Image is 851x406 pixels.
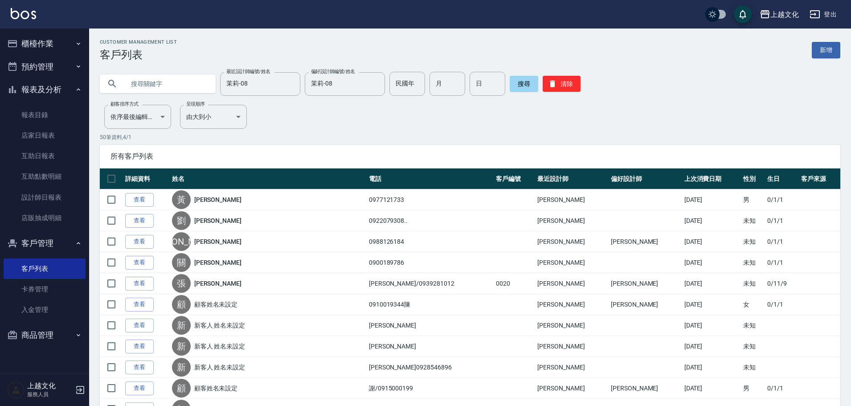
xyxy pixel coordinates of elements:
a: 新客人 姓名未設定 [194,363,245,372]
a: 查看 [125,277,154,291]
button: 客戶管理 [4,232,86,255]
a: 顧客姓名未設定 [194,384,238,393]
div: 新 [172,358,191,377]
a: 查看 [125,298,154,312]
button: 上越文化 [756,5,802,24]
td: 0/1/1 [765,189,799,210]
td: 0/1/1 [765,210,799,231]
button: 報表及分析 [4,78,86,101]
td: 未知 [741,357,765,378]
div: [PERSON_NAME] [172,232,191,251]
div: 依序最後編輯時間 [104,105,171,129]
td: [PERSON_NAME] [535,273,609,294]
td: 0922079308.. [367,210,494,231]
a: 互助日報表 [4,146,86,166]
td: [DATE] [682,357,741,378]
a: 新客人 姓名未設定 [194,321,245,330]
td: [PERSON_NAME]0928546896 [367,357,494,378]
td: 0/1/1 [765,378,799,399]
p: 服務人員 [27,390,73,398]
th: 電話 [367,168,494,189]
a: 新增 [812,42,840,58]
div: 顧 [172,295,191,314]
button: save [734,5,752,23]
div: 張 [172,274,191,293]
img: Person [7,381,25,399]
a: 查看 [125,381,154,395]
td: [PERSON_NAME] [535,189,609,210]
td: [DATE] [682,378,741,399]
td: [PERSON_NAME] [535,357,609,378]
p: 50 筆資料, 4 / 1 [100,133,840,141]
a: [PERSON_NAME] [194,279,241,288]
td: [PERSON_NAME] [535,231,609,252]
td: [PERSON_NAME] [609,378,682,399]
label: 顧客排序方式 [110,101,139,107]
td: 男 [741,378,765,399]
a: [PERSON_NAME] [194,195,241,204]
td: 未知 [741,273,765,294]
a: 查看 [125,235,154,249]
th: 客戶編號 [494,168,535,189]
td: [DATE] [682,189,741,210]
div: 上越文化 [770,9,799,20]
th: 生日 [765,168,799,189]
td: [PERSON_NAME] [609,231,682,252]
td: 未知 [741,252,765,273]
td: [DATE] [682,294,741,315]
div: 顧 [172,379,191,398]
h3: 客戶列表 [100,49,177,61]
a: 卡券管理 [4,279,86,299]
div: 劉 [172,211,191,230]
td: [DATE] [682,231,741,252]
h5: 上越文化 [27,381,73,390]
button: 預約管理 [4,55,86,78]
button: 搜尋 [510,76,538,92]
label: 偏好設計師編號/姓名 [311,68,355,75]
th: 上次消費日期 [682,168,741,189]
td: 0/1/1 [765,231,799,252]
a: 互助點數明細 [4,166,86,187]
td: 0977121733 [367,189,494,210]
input: 搜尋關鍵字 [125,72,209,96]
div: 關 [172,253,191,272]
td: 未知 [741,336,765,357]
td: [DATE] [682,210,741,231]
th: 客戶來源 [799,168,840,189]
th: 詳細資料 [123,168,170,189]
td: 未知 [741,315,765,336]
td: 男 [741,189,765,210]
button: 櫃檯作業 [4,32,86,55]
button: 清除 [543,76,581,92]
h2: Customer Management List [100,39,177,45]
td: 0020 [494,273,535,294]
a: 查看 [125,214,154,228]
td: [PERSON_NAME] [609,294,682,315]
td: [DATE] [682,252,741,273]
a: 查看 [125,361,154,374]
th: 性別 [741,168,765,189]
td: [PERSON_NAME] [535,378,609,399]
td: [PERSON_NAME] [535,336,609,357]
td: [DATE] [682,273,741,294]
button: 商品管理 [4,324,86,347]
a: 查看 [125,256,154,270]
td: 0/11/9 [765,273,799,294]
a: [PERSON_NAME] [194,216,241,225]
a: 客戶列表 [4,258,86,279]
td: 女 [741,294,765,315]
a: 店販抽成明細 [4,208,86,228]
div: 新 [172,337,191,356]
a: 店家日報表 [4,125,86,146]
td: 0988126184 [367,231,494,252]
td: 0900189786 [367,252,494,273]
td: [PERSON_NAME] [609,273,682,294]
td: 未知 [741,210,765,231]
a: 查看 [125,193,154,207]
a: 查看 [125,340,154,353]
td: [DATE] [682,315,741,336]
td: 未知 [741,231,765,252]
td: 0/1/1 [765,252,799,273]
td: [PERSON_NAME] [535,294,609,315]
td: 0/1/1 [765,294,799,315]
